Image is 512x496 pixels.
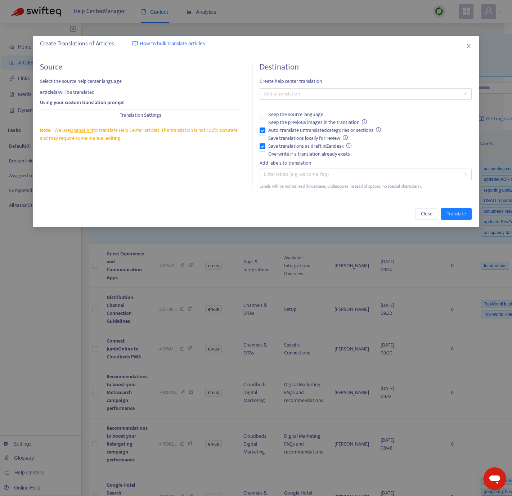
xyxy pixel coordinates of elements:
button: Close [465,42,473,50]
h4: Source [40,62,241,72]
a: OpenAI API [70,126,93,134]
span: Auto-translate untranslated categories or sections [265,126,384,134]
div: Create Translations of Articles [40,40,472,48]
div: We use to translate Help Center articles. The translation is not 100% accurate and may require so... [40,126,241,142]
span: Save translations locally for review [265,134,351,142]
button: Translate [441,208,472,220]
span: Select the source help center language [40,77,241,85]
span: Close [421,210,433,218]
span: Overwrite if a translation already exists [265,150,353,158]
a: How to bulk translate articles [132,40,205,48]
span: close [466,43,472,49]
strong: article(s) [40,88,59,96]
img: image-link [132,41,138,46]
span: Keep the source language [265,111,326,119]
div: will be translated [40,88,241,96]
span: Note: [40,126,51,134]
div: Using your custom translation prompt [40,99,241,107]
h4: Destination [260,62,472,72]
button: Translation Settings [40,110,241,121]
span: Translation Settings [120,111,161,119]
iframe: Button to launch messaging window [483,467,506,490]
span: How to bulk translate articles [140,40,205,48]
span: info-circle [347,143,352,148]
span: info-circle [362,119,367,124]
div: Labels will be normalized (lowercase, underscores instead of spaces, no special characters). [260,183,472,190]
button: Close [416,208,439,220]
span: Save translations as draft in Zendesk [265,142,355,150]
span: Create help center translation [260,77,472,85]
div: Add labels to translation [260,159,472,167]
span: Keep the previous images in the translation [265,119,370,126]
span: info-circle [343,135,348,140]
span: info-circle [376,127,381,132]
